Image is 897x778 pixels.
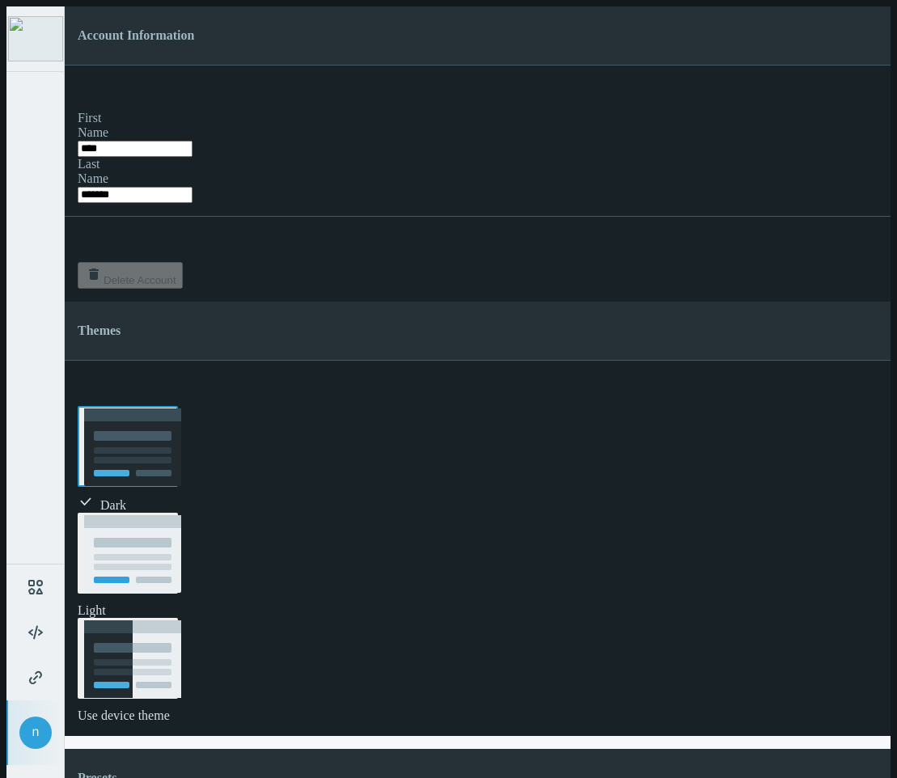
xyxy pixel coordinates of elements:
[6,655,64,700] a: External Links
[78,262,183,289] button: Delete Account
[78,323,878,338] h4: Themes
[6,610,64,655] a: Knowledge Base
[78,603,106,617] span: Light
[78,708,170,722] span: Use device theme
[100,498,126,512] span: Dark
[78,157,108,185] label: Last Name
[8,16,63,61] img: logo.png
[19,717,52,749] div: n
[6,564,64,610] a: Resources
[78,111,108,139] label: First Name
[78,28,878,43] h4: Account Information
